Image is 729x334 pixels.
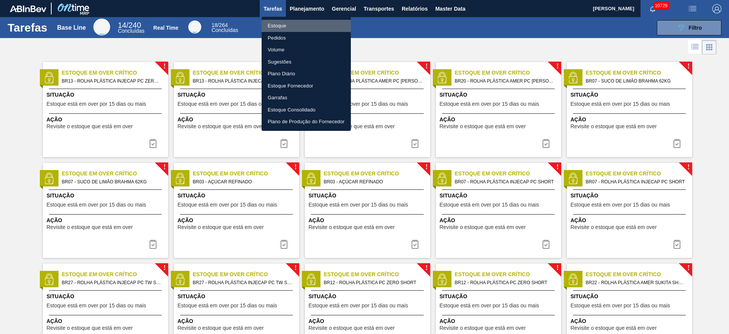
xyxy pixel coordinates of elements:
a: Pedidos [262,32,351,44]
a: Estoque Fornecedor [262,80,351,92]
a: Estoque [262,20,351,32]
a: Volume [262,44,351,56]
a: Plano de Produção do Fornecedor [262,116,351,128]
a: Estoque Consolidado [262,104,351,116]
a: Sugestões [262,56,351,68]
a: Garrafas [262,92,351,104]
a: Plano Diário [262,68,351,80]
